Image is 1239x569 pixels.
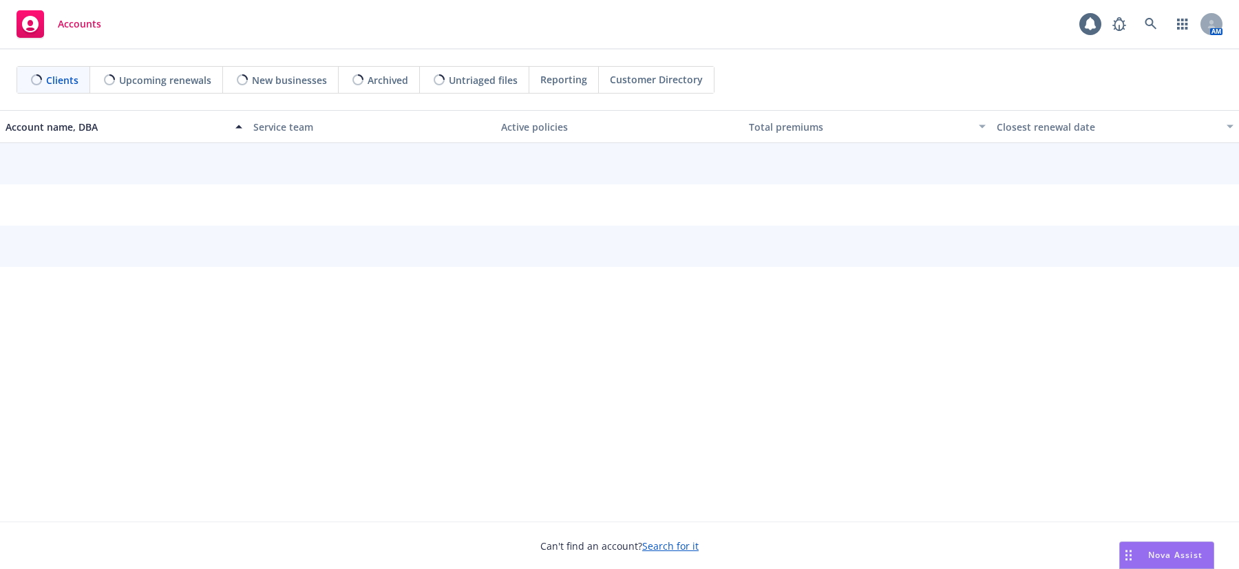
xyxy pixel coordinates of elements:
a: Search [1137,10,1165,38]
button: Active policies [496,110,743,143]
div: Active policies [501,120,738,134]
span: Nova Assist [1148,549,1203,561]
span: Untriaged files [449,73,518,87]
a: Search for it [642,539,699,552]
span: Customer Directory [610,72,703,87]
a: Switch app [1169,10,1196,38]
button: Closest renewal date [991,110,1239,143]
button: Total premiums [743,110,991,143]
div: Total premiums [749,120,971,134]
span: Can't find an account? [540,539,699,553]
a: Report a Bug [1105,10,1133,38]
a: Accounts [11,5,107,43]
span: Clients [46,73,78,87]
span: Archived [368,73,408,87]
div: Service team [253,120,490,134]
span: Reporting [540,72,587,87]
div: Account name, DBA [6,120,227,134]
span: Upcoming renewals [119,73,211,87]
button: Service team [248,110,496,143]
button: Nova Assist [1119,541,1214,569]
span: New businesses [252,73,327,87]
span: Accounts [58,19,101,30]
div: Closest renewal date [997,120,1218,134]
div: Drag to move [1120,542,1137,568]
